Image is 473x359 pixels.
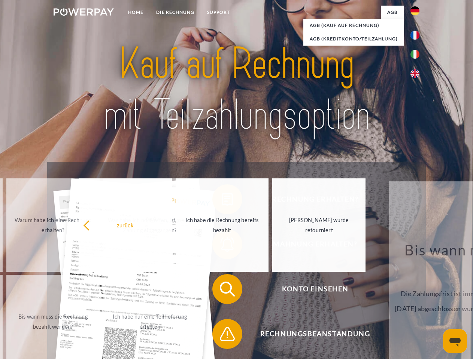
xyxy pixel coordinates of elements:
[218,325,237,343] img: qb_warning.svg
[410,50,419,59] img: it
[410,69,419,78] img: en
[150,6,201,19] a: DIE RECHNUNG
[11,312,95,332] div: Bis wann muss die Rechnung bezahlt werden?
[277,215,361,235] div: [PERSON_NAME] wurde retourniert
[212,274,407,304] button: Konto einsehen
[223,274,407,304] span: Konto einsehen
[381,6,404,19] a: agb
[410,6,419,15] img: de
[443,329,467,353] iframe: Schaltfläche zum Öffnen des Messaging-Fensters
[212,319,407,349] button: Rechnungsbeanstandung
[108,312,192,332] div: Ich habe nur eine Teillieferung erhalten
[201,6,236,19] a: SUPPORT
[180,215,264,235] div: Ich habe die Rechnung bereits bezahlt
[11,215,95,235] div: Warum habe ich eine Rechnung erhalten?
[72,36,401,143] img: title-powerpay_de.svg
[410,31,419,40] img: fr
[83,220,167,230] div: zurück
[218,280,237,298] img: qb_search.svg
[122,6,150,19] a: Home
[223,319,407,349] span: Rechnungsbeanstandung
[54,8,114,16] img: logo-powerpay-white.svg
[303,32,404,46] a: AGB (Kreditkonto/Teilzahlung)
[303,19,404,32] a: AGB (Kauf auf Rechnung)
